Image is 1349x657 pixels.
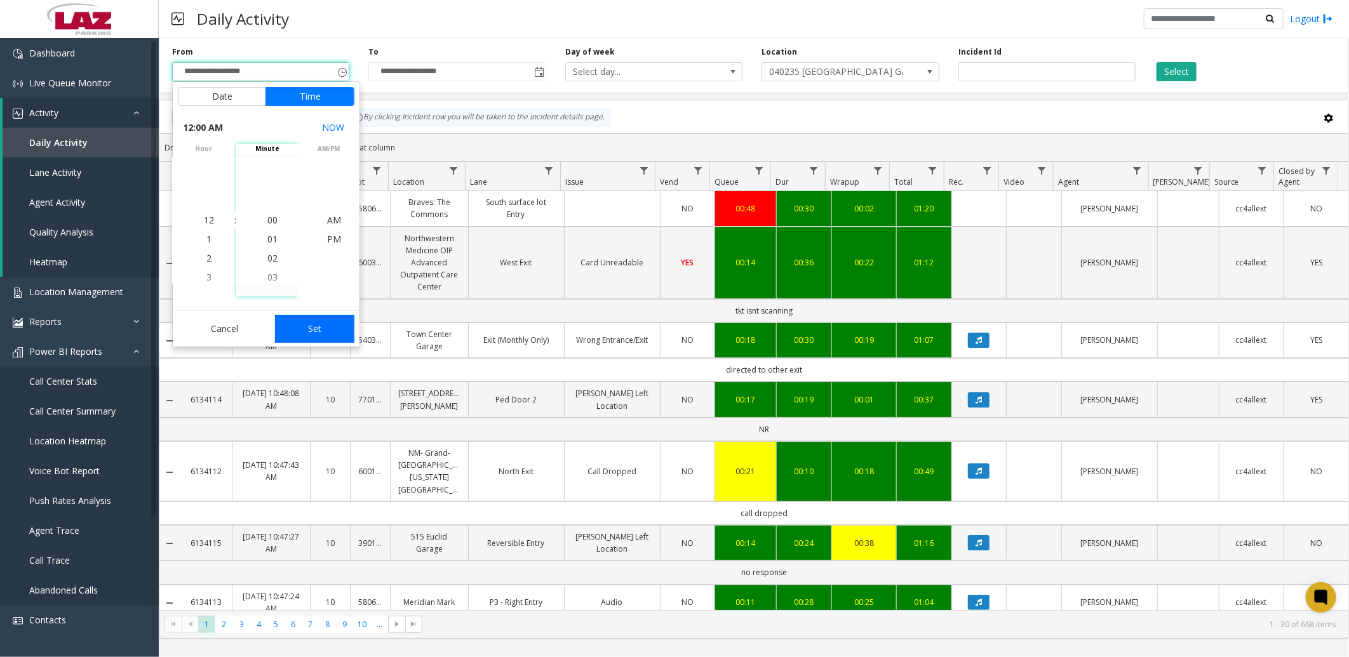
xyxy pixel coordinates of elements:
span: AM [327,214,341,226]
span: Go to the last page [405,616,422,634]
a: Card Unreadable [572,256,652,269]
a: YES [1292,394,1341,406]
a: 00:02 [840,202,889,215]
a: Lane Filter Menu [540,162,558,179]
a: 00:48 [723,202,768,215]
span: Page 9 [336,616,353,633]
a: Collapse Details [159,598,180,608]
a: 00:14 [723,537,768,549]
a: Parker Filter Menu [1190,162,1207,179]
div: 00:22 [840,256,889,269]
span: YES [1310,335,1322,345]
a: 00:19 [840,334,889,346]
span: YES [1310,257,1322,268]
td: no response [180,561,1348,584]
a: 6134113 [188,596,225,608]
span: Source [1214,176,1239,187]
span: 12:00 AM [183,119,223,136]
a: 00:21 [723,465,768,477]
a: Agent Filter Menu [1129,162,1146,179]
a: 00:19 [784,394,824,406]
a: NO [668,537,708,549]
a: cc4allext [1227,202,1276,215]
a: 10 [318,465,342,477]
a: 580619 [358,596,382,608]
div: 00:25 [840,596,889,608]
span: Vend [661,176,679,187]
a: Total Filter Menu [924,162,941,179]
span: Closed by Agent [1279,166,1315,187]
a: 00:36 [784,256,824,269]
a: Wrapup Filter Menu [869,162,887,179]
span: Rec. [949,176,963,187]
div: 01:16 [904,537,944,549]
img: 'icon' [13,109,23,119]
a: Vend Filter Menu [690,162,707,179]
span: NO [681,466,694,477]
a: [PERSON_NAME] [1070,256,1150,269]
a: [PERSON_NAME] [1070,596,1150,608]
div: 00:17 [723,394,768,406]
a: Audio [572,596,652,608]
a: 00:18 [840,465,889,477]
a: 770104 [358,394,382,406]
span: Call Center Stats [29,375,97,387]
img: 'icon' [13,79,23,89]
span: Agent Activity [29,196,85,208]
span: NO [1310,203,1322,214]
a: Rec. Filter Menu [979,162,996,179]
a: NO [1292,537,1341,549]
span: Page 5 [267,616,285,633]
a: 6134114 [188,394,225,406]
span: AM/PM [298,144,359,154]
td: NR [180,418,1348,441]
img: 'icon' [13,49,23,59]
a: NM- Grand-[GEOGRAPHIC_DATA]-[US_STATE][GEOGRAPHIC_DATA] [398,447,460,496]
div: 00:30 [784,334,824,346]
span: Reports [29,315,62,328]
span: 3 [206,271,211,283]
span: Push Rates Analysis [29,494,111,507]
a: 01:04 [904,596,944,608]
span: Voice Bot Report [29,465,100,477]
label: From [172,46,193,58]
span: Daily Activity [29,136,88,149]
img: 'icon' [13,347,23,357]
span: YES [1310,394,1322,405]
div: 00:30 [784,202,824,215]
div: 01:07 [904,334,944,346]
a: 00:10 [784,465,824,477]
a: [DATE] 10:48:08 AM [240,387,302,411]
a: Location Filter Menu [445,162,462,179]
td: call dropped [180,501,1348,525]
span: 02 [267,252,278,264]
span: PM [327,233,341,245]
span: Page 10 [354,616,371,633]
a: North Exit [476,465,556,477]
span: Abandoned Calls [29,584,98,596]
a: 01:20 [904,202,944,215]
a: Town Center Garage [398,328,460,352]
span: NO [681,335,694,345]
span: Page 3 [233,616,250,633]
div: By clicking Incident row you will be taken to the incident details page. [347,108,611,127]
a: Meridian Mark [398,596,460,608]
a: Collapse Details [159,467,180,477]
td: directed to other exit [180,358,1348,382]
span: Page 8 [319,616,336,633]
a: Exit (Monthly Only) [476,334,556,346]
a: NO [1292,465,1341,477]
a: 10 [318,596,342,608]
span: Issue [565,176,584,187]
label: Location [762,46,797,58]
span: Quality Analysis [29,226,93,238]
span: Toggle popup [335,63,349,81]
a: Queue Filter Menu [751,162,768,179]
span: Location Heatmap [29,435,106,447]
span: Location Management [29,286,123,298]
a: Heatmap [3,247,159,277]
a: cc4allext [1227,465,1276,477]
label: Day of week [565,46,615,58]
